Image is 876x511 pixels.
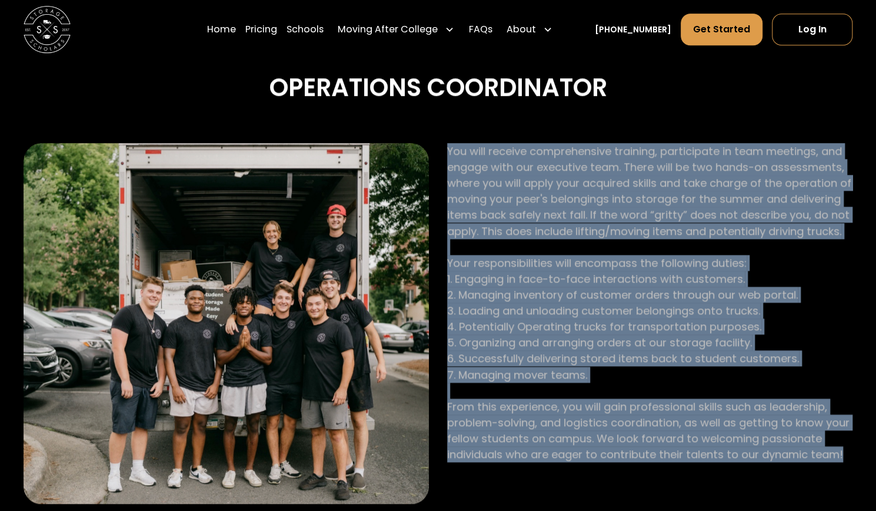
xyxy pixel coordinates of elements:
a: FAQs [468,13,492,46]
a: Get Started [681,14,762,45]
p: You will receive comprehensive training, participate in team meetings, and engage with our execut... [447,143,852,462]
a: home [24,6,71,53]
div: Moving After College [338,22,438,36]
a: Log In [772,14,852,45]
a: Schools [287,13,324,46]
div: Moving After College [333,13,459,46]
div: Operations Coordinator [24,68,852,108]
div: About [502,13,557,46]
a: Home [207,13,236,46]
img: Storage Scholars main logo [24,6,71,53]
a: [PHONE_NUMBER] [595,24,671,36]
a: Pricing [245,13,277,46]
div: About [507,22,536,36]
